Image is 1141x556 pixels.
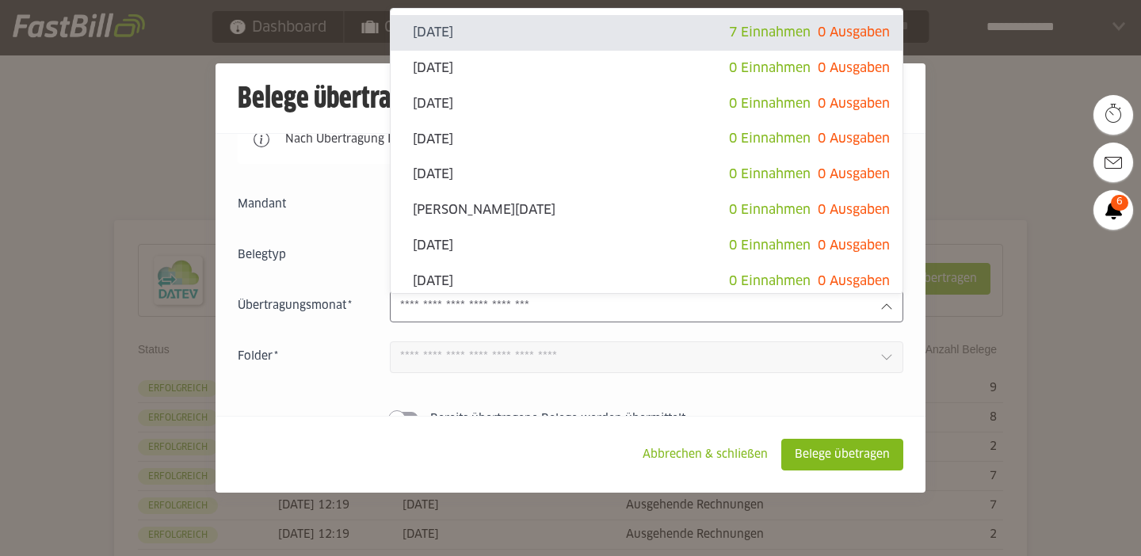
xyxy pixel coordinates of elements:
span: 0 Einnahmen [729,204,811,216]
span: 0 Ausgaben [818,62,890,74]
sl-option: [DATE] [391,15,902,51]
span: 0 Einnahmen [729,239,811,252]
span: 0 Ausgaben [818,168,890,181]
sl-option: [DATE] [391,86,902,122]
span: 0 Ausgaben [818,239,890,252]
sl-button: Abbrechen & schließen [629,439,781,470]
span: 0 Einnahmen [729,132,811,145]
span: 6 [1111,195,1128,211]
sl-option: [DATE] [391,264,902,299]
span: 0 Einnahmen [729,97,811,110]
span: 0 Ausgaben [818,275,890,288]
sl-option: [DATE] [391,121,902,157]
sl-option: [PERSON_NAME][DATE] [391,192,902,228]
sl-switch: Bereits übertragene Belege werden übermittelt [238,411,903,427]
sl-option: [DATE] [391,157,902,192]
span: 0 Einnahmen [729,168,811,181]
sl-option: [DATE] [391,228,902,264]
span: 0 Einnahmen [729,62,811,74]
span: 0 Einnahmen [729,275,811,288]
sl-option: [DATE] [391,51,902,86]
span: 0 Ausgaben [818,132,890,145]
span: 7 Einnahmen [729,26,811,39]
span: 0 Ausgaben [818,26,890,39]
a: 6 [1093,190,1133,230]
sl-button: Belege übetragen [781,439,903,470]
span: 0 Ausgaben [818,204,890,216]
span: 0 Ausgaben [818,97,890,110]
